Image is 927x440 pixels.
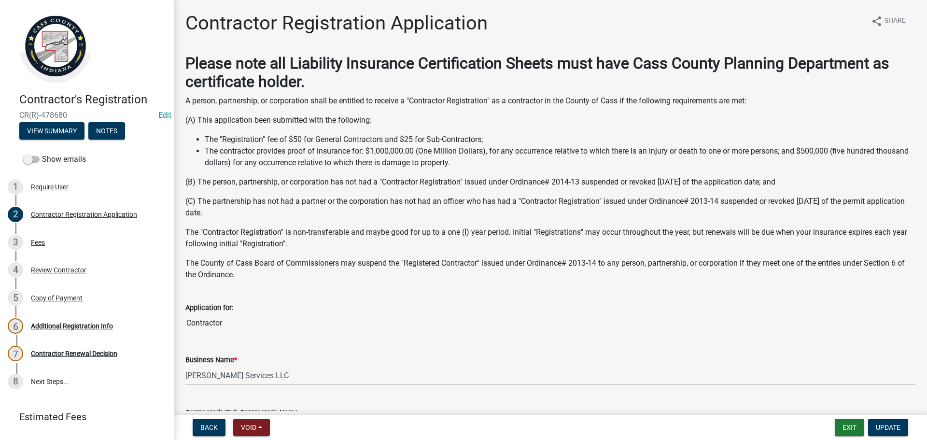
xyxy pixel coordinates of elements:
div: Copy of Payment [31,295,83,301]
div: Review Contractor [31,267,86,273]
button: View Summary [19,122,84,140]
span: Update [876,424,900,431]
div: 5 [8,290,23,306]
div: Require User [31,184,69,190]
div: 4 [8,262,23,278]
span: CR(R)-478680 [19,111,154,120]
img: Cass County, Indiana [19,10,92,83]
div: Contractor Registration Application [31,211,137,218]
p: (A) This application been submitted with the following: [185,114,915,126]
button: Void [233,419,270,436]
div: 6 [8,318,23,334]
li: The contractor provides proof of insurance for: $1,000,000.00 (One Million Dollars), for any occu... [205,145,915,169]
button: Exit [835,419,864,436]
p: The "Contractor Registration" is non-transferable and maybe good for up to a one (I) year period.... [185,227,915,250]
div: 7 [8,346,23,361]
label: Business Name [185,357,237,364]
div: 8 [8,374,23,389]
div: 2 [8,207,23,222]
div: Contractor Renewal Decision [31,350,117,357]
label: Application for: [185,305,233,312]
wm-modal-confirm: Notes [88,128,125,135]
div: Fees [31,239,45,246]
div: 3 [8,235,23,250]
wm-modal-confirm: Summary [19,128,84,135]
button: shareShare [863,12,913,30]
p: The County of Cass Board of Commissioners may suspend the "Registered Contractor" issued under Or... [185,257,915,281]
button: Notes [88,122,125,140]
h1: Contractor Registration Application [185,12,488,35]
wm-modal-confirm: Edit Application Number [158,111,171,120]
p: (B) The person, partnership, or corporation has not had a "Contractor Registration" issued under ... [185,176,915,188]
span: Share [885,15,906,27]
span: Void [241,424,256,431]
button: Back [193,419,225,436]
label: Contractor's/Sub-Contractor's Name [185,410,298,416]
a: Estimated Fees [8,407,158,426]
label: Show emails [23,154,86,165]
li: The "Registration" fee of $50 for General Contractors and $25 for Sub-Contractors; [205,134,915,145]
strong: Please note all Liability Insurance Certification Sheets must have Cass County Planning Departmen... [185,54,889,91]
button: Update [868,419,908,436]
div: 1 [8,179,23,195]
p: (C) The partnership has not had a partner or the corporation has not had an officer who has had a... [185,196,915,219]
i: share [871,15,883,27]
h4: Contractor's Registration [19,93,166,107]
a: Edit [158,111,171,120]
div: Additional Registration Info [31,323,113,329]
p: A person, partnership, or corporation shall be entitled to receive a "Contractor Registration" as... [185,95,915,107]
span: Back [200,424,218,431]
